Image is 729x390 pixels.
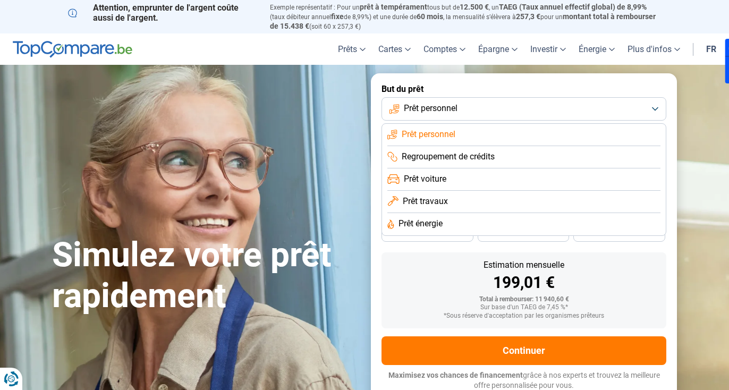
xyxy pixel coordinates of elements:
[402,151,495,163] span: Regroupement de crédits
[390,312,658,320] div: *Sous réserve d'acceptation par les organismes prêteurs
[472,33,524,65] a: Épargne
[621,33,686,65] a: Plus d'infos
[499,3,647,11] span: TAEG (Taux annuel effectif global) de 8,99%
[516,12,540,21] span: 257,3 €
[512,231,535,237] span: 30 mois
[416,231,439,237] span: 36 mois
[417,12,443,21] span: 60 mois
[372,33,417,65] a: Cartes
[68,3,257,23] p: Attention, emprunter de l'argent coûte aussi de l'argent.
[700,33,723,65] a: fr
[403,196,448,207] span: Prêt travaux
[390,304,658,311] div: Sur base d'un TAEG de 7,45 %*
[388,371,523,379] span: Maximisez vos chances de financement
[270,3,661,31] p: Exemple représentatif : Pour un tous but de , un (taux débiteur annuel de 8,99%) et une durée de ...
[417,33,472,65] a: Comptes
[399,218,443,230] span: Prêt énergie
[52,235,358,317] h1: Simulez votre prêt rapidement
[382,84,666,94] label: But du prêt
[331,12,344,21] span: fixe
[332,33,372,65] a: Prêts
[270,12,656,30] span: montant total à rembourser de 15.438 €
[402,129,455,140] span: Prêt personnel
[404,173,446,185] span: Prêt voiture
[572,33,621,65] a: Énergie
[382,336,666,365] button: Continuer
[390,261,658,269] div: Estimation mensuelle
[13,41,132,58] img: TopCompare
[404,103,457,114] span: Prêt personnel
[390,275,658,291] div: 199,01 €
[390,296,658,303] div: Total à rembourser: 11 940,60 €
[524,33,572,65] a: Investir
[360,3,427,11] span: prêt à tempérament
[382,97,666,121] button: Prêt personnel
[460,3,489,11] span: 12.500 €
[608,231,631,237] span: 24 mois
